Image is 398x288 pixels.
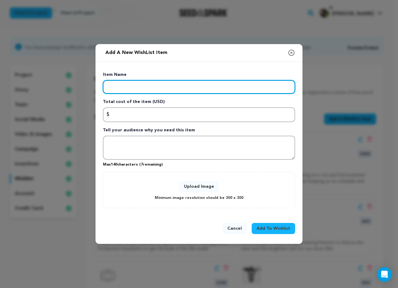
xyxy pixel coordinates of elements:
span: Add To Wishlist [257,225,290,232]
span: 7 [141,163,143,167]
textarea: Tell your audience why you need this item [103,136,295,160]
button: Add To Wishlist [252,223,295,234]
input: Enter item name [103,80,295,94]
p: Total cost of the item (USD) [103,99,295,107]
button: Upload Image [179,181,219,192]
div: Open Intercom Messenger [377,267,392,282]
h2: Add a new WishList item [103,47,170,59]
span: 140 [111,163,117,167]
button: Cancel [222,223,247,234]
p: Max characters ( remaining) [103,160,295,167]
p: Minimum image resolution should be 300 x 300 [155,195,243,202]
span: $ [107,111,109,118]
input: Enter total cost of the item [103,107,295,122]
p: Tell your audience why you need this item [103,127,295,136]
p: Item Name [103,72,295,80]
